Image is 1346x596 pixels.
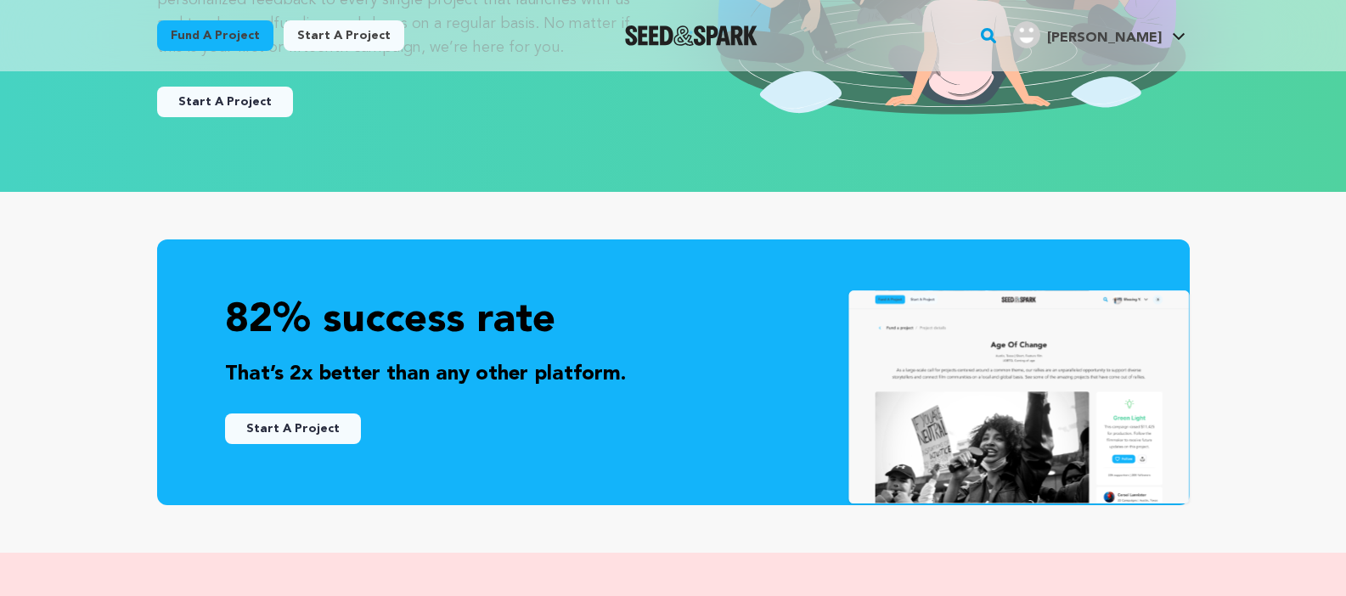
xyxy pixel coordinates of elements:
[1047,31,1162,45] span: [PERSON_NAME]
[1010,18,1189,48] a: Laing G.'s Profile
[225,359,1122,390] p: That’s 2x better than any other platform.
[225,413,361,444] button: Start A Project
[625,25,758,46] a: Seed&Spark Homepage
[847,290,1191,506] img: seedandspark project details screen
[1013,21,1040,48] img: user.png
[225,294,1122,349] p: 82% success rate
[1013,21,1162,48] div: Laing G.'s Profile
[284,20,404,51] a: Start a project
[157,87,293,117] button: Start A Project
[625,25,758,46] img: Seed&Spark Logo Dark Mode
[157,20,273,51] a: Fund a project
[1010,18,1189,53] span: Laing G.'s Profile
